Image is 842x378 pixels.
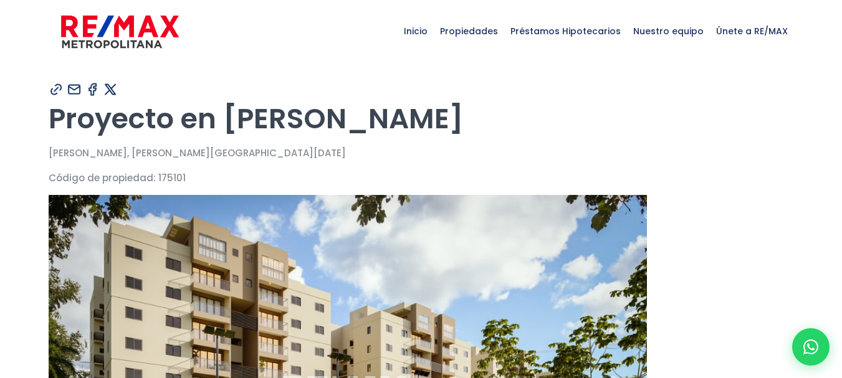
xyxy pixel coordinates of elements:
span: 175101 [158,171,186,184]
span: Inicio [398,12,434,50]
img: Compartir [49,82,64,97]
span: Código de propiedad: [49,171,156,184]
span: Propiedades [434,12,504,50]
span: Nuestro equipo [627,12,710,50]
img: Compartir [103,82,118,97]
h1: Proyecto en [PERSON_NAME] [49,102,794,136]
img: Compartir [67,82,82,97]
img: remax-metropolitana-logo [61,13,179,50]
img: Compartir [85,82,100,97]
span: Únete a RE/MAX [710,12,794,50]
p: [PERSON_NAME], [PERSON_NAME][GEOGRAPHIC_DATA][DATE] [49,145,794,161]
span: Préstamos Hipotecarios [504,12,627,50]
